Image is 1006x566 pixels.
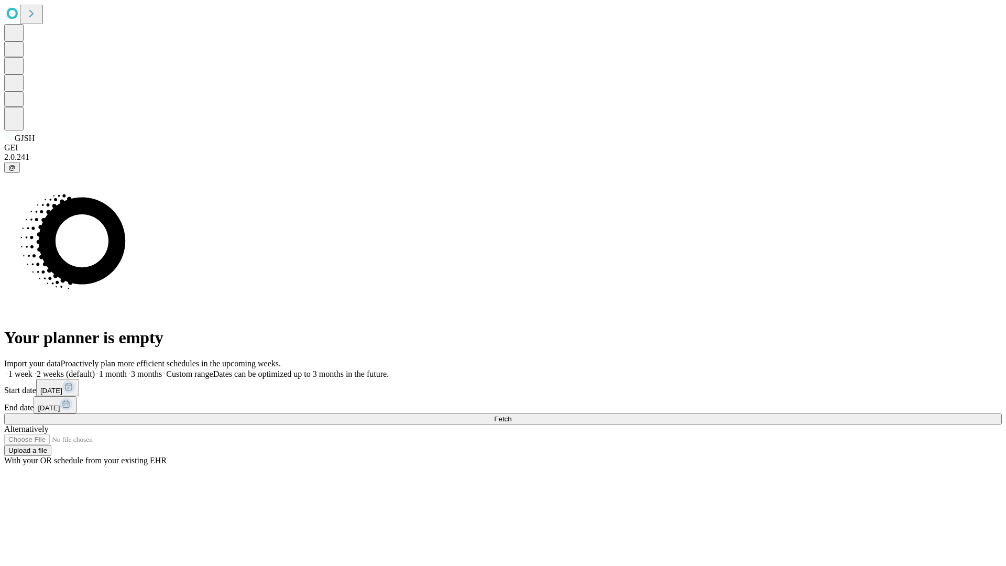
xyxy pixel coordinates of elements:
button: Fetch [4,413,1002,424]
span: @ [8,164,16,171]
span: Dates can be optimized up to 3 months in the future. [213,369,389,378]
h1: Your planner is empty [4,328,1002,347]
div: End date [4,396,1002,413]
span: Custom range [166,369,213,378]
span: 1 month [99,369,127,378]
span: Alternatively [4,424,48,433]
span: 3 months [131,369,162,378]
div: 2.0.241 [4,153,1002,162]
span: [DATE] [38,404,60,412]
button: [DATE] [34,396,76,413]
span: [DATE] [40,387,62,395]
span: Import your data [4,359,61,368]
div: GEI [4,143,1002,153]
span: GJSH [15,134,35,143]
button: [DATE] [36,379,79,396]
span: 2 weeks (default) [37,369,95,378]
span: Proactively plan more efficient schedules in the upcoming weeks. [61,359,281,368]
span: 1 week [8,369,32,378]
span: Fetch [494,415,511,423]
span: With your OR schedule from your existing EHR [4,456,167,465]
button: @ [4,162,20,173]
div: Start date [4,379,1002,396]
button: Upload a file [4,445,51,456]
